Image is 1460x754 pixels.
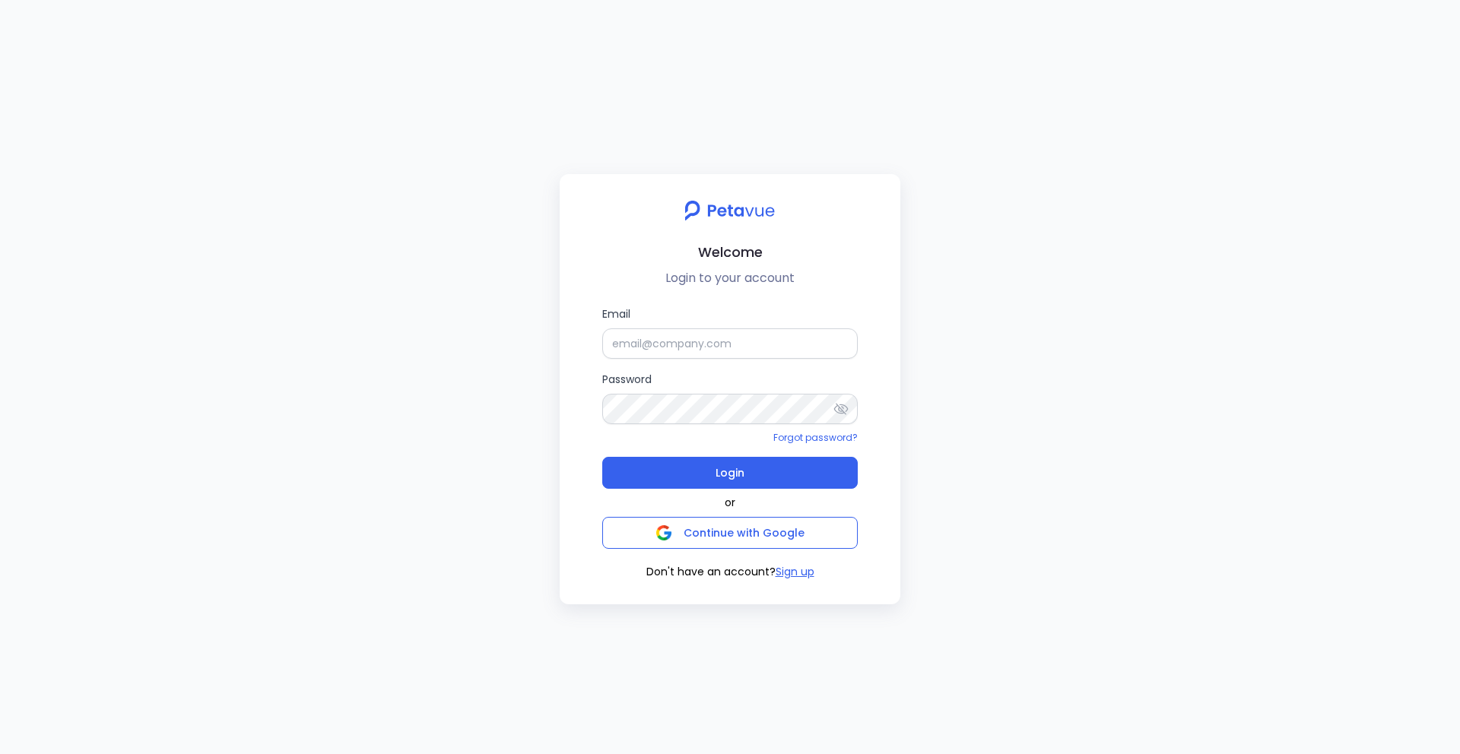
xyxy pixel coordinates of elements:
span: Continue with Google [684,525,805,540]
a: Forgot password? [773,431,858,444]
img: petavue logo [674,192,785,229]
p: Login to your account [572,269,888,287]
button: Login [602,457,858,489]
label: Password [602,371,858,424]
input: Password [602,394,858,424]
input: Email [602,328,858,359]
span: or [725,495,735,511]
button: Continue with Google [602,517,858,549]
label: Email [602,306,858,359]
button: Sign up [776,564,814,580]
span: Login [716,462,744,483]
h2: Welcome [572,241,888,263]
span: Don't have an account? [646,564,776,580]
